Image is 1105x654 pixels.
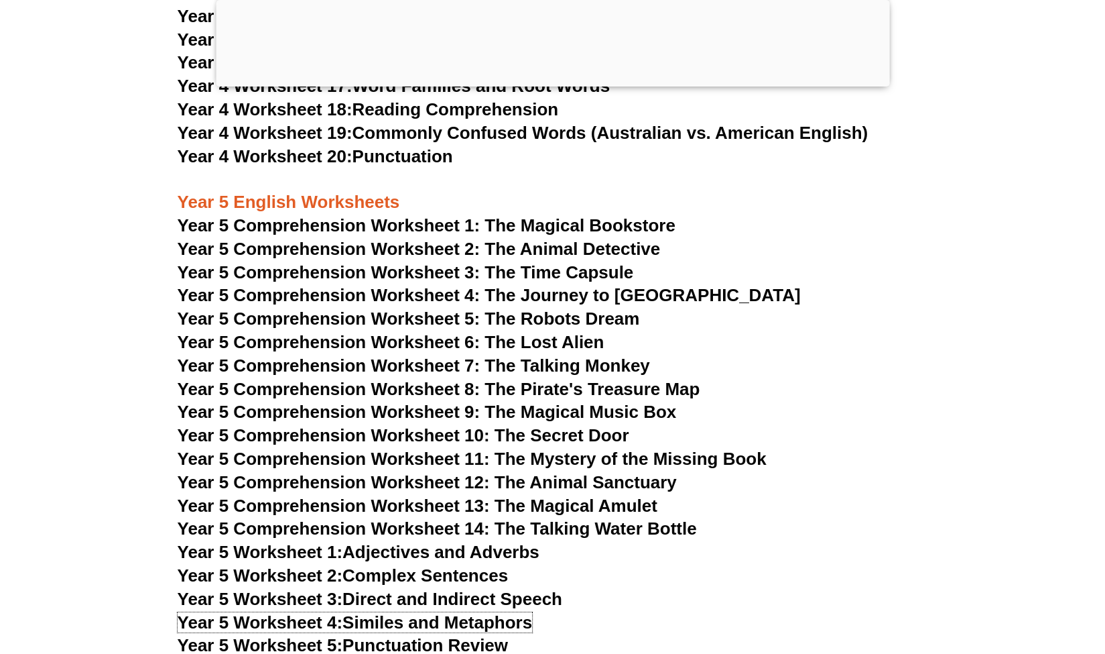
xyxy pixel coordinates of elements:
a: Year 5 Comprehension Worksheet 11: The Mystery of the Missing Book [178,449,767,469]
a: Year 5 Worksheet 3:Direct and Indirect Speech [178,589,562,609]
span: Year 5 Worksheet 2: [178,565,343,586]
a: Year 5 Comprehension Worksheet 1: The Magical Bookstore [178,215,675,235]
a: Year 4 Worksheet 18:Reading Comprehension [178,99,558,119]
a: Year 4 Worksheet 16:Plural Rules [178,52,453,72]
span: Year 4 Worksheet 18: [178,99,352,119]
a: Year 5 Comprehension Worksheet 3: The Time Capsule [178,262,634,282]
a: Year 5 Comprehension Worksheet 6: The Lost Alien [178,332,604,352]
a: Year 4 Worksheet 14:Writing Compound Words [178,6,568,26]
a: Year 4 Worksheet 15:Adverbs [178,30,422,50]
a: Year 5 Worksheet 2:Complex Sentences [178,565,508,586]
span: Year 5 Worksheet 3: [178,589,343,609]
a: Year 5 Worksheet 4:Similes and Metaphors [178,612,533,633]
a: Year 5 Comprehension Worksheet 5: The Robots Dream [178,309,640,329]
a: Year 5 Comprehension Worksheet 12: The Animal Sanctuary [178,472,677,492]
h3: Year 5 English Worksheets [178,168,928,214]
a: Year 5 Comprehension Worksheet 14: The Talking Water Bottle [178,519,697,539]
a: Year 5 Comprehension Worksheet 13: The Magical Amulet [178,496,657,516]
a: Year 5 Comprehension Worksheet 10: The Secret Door [178,425,629,445]
a: Year 5 Comprehension Worksheet 2: The Animal Detective [178,239,661,259]
span: Year 4 Worksheet 17: [178,76,352,96]
a: Year 5 Comprehension Worksheet 4: The Journey to [GEOGRAPHIC_DATA] [178,285,801,305]
span: Year 4 Worksheet 19: [178,123,352,143]
span: Year 4 Worksheet 16: [178,52,352,72]
a: Year 4 Worksheet 17:Word Families and Root Words [178,76,610,96]
a: Year 4 Worksheet 19:Commonly Confused Words (Australian vs. American English) [178,123,868,143]
a: Year 4 Worksheet 20:Punctuation [178,146,453,166]
span: Year 5 Worksheet 1: [178,542,343,562]
a: Year 5 Comprehension Worksheet 7: The Talking Monkey [178,356,650,376]
span: Year 4 Worksheet 14: [178,6,352,26]
span: Year 4 Worksheet 20: [178,146,352,166]
a: Year 5 Comprehension Worksheet 8: The Pirate's Treasure Map [178,379,700,399]
span: Year 4 Worksheet 15: [178,30,352,50]
a: Year 5 Worksheet 1:Adjectives and Adverbs [178,542,539,562]
a: Year 5 Comprehension Worksheet 9: The Magical Music Box [178,402,677,422]
iframe: Chat Widget [882,502,1105,654]
span: Year 5 Worksheet 4: [178,612,343,633]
